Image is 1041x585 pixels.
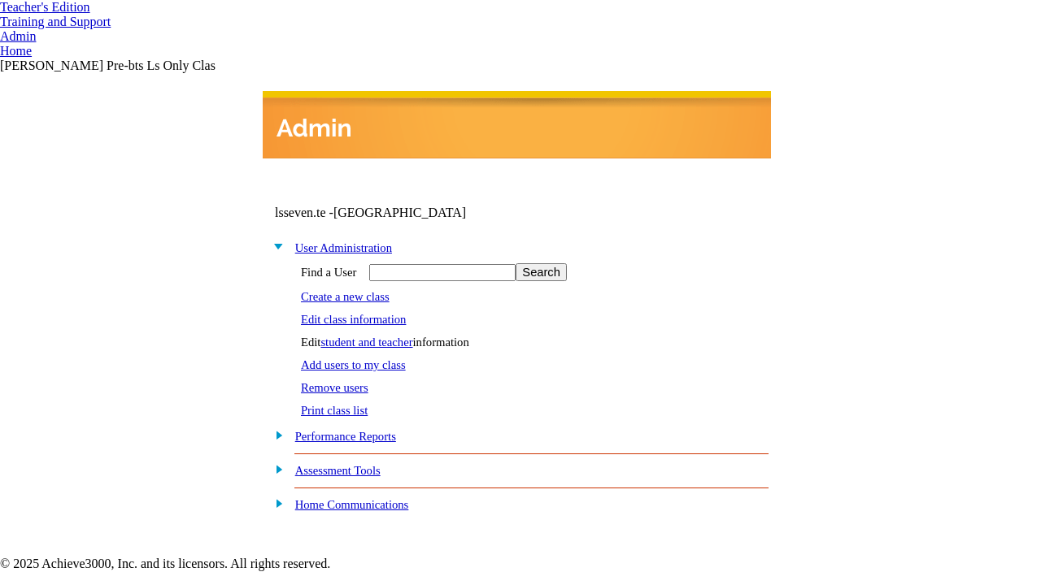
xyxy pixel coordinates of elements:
[267,239,284,253] img: minus.gif
[275,206,574,220] td: lsseven.te -
[333,206,466,219] nobr: [GEOGRAPHIC_DATA]
[267,427,284,442] img: plus.gif
[320,336,412,349] a: student and teacher
[295,241,392,254] a: User Administration
[516,263,566,281] input: Search
[295,430,396,443] a: Performance Reports
[90,4,98,11] img: teacher_arrow.png
[300,335,568,350] td: Edit information
[301,404,368,417] a: Print class list
[300,262,357,282] td: Find a User
[301,381,368,394] a: Remove users
[267,496,284,510] img: plus.gif
[111,21,117,26] img: teacher_arrow_small.png
[301,358,406,371] a: Add users to my class
[301,313,406,326] a: Edit class information
[295,464,381,477] a: Assessment Tools
[295,498,409,511] a: Home Communications
[301,290,390,303] a: Create a new class
[263,91,771,158] img: header
[267,461,284,476] img: plus.gif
